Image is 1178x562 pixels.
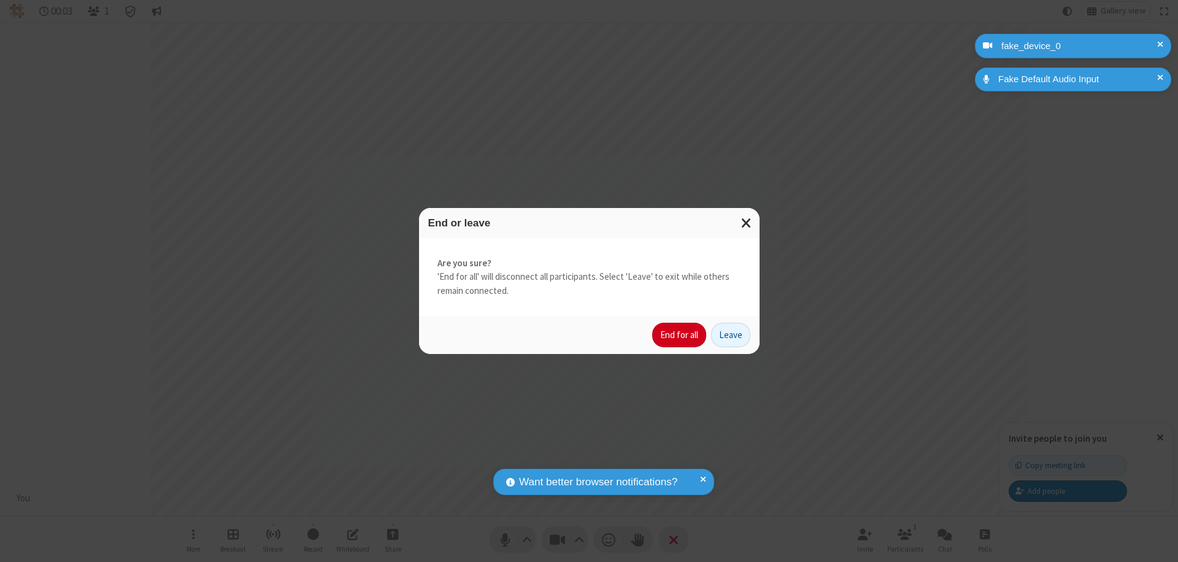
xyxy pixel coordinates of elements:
[652,323,706,347] button: End for all
[519,474,677,490] span: Want better browser notifications?
[428,217,750,229] h3: End or leave
[419,238,760,317] div: 'End for all' will disconnect all participants. Select 'Leave' to exit while others remain connec...
[994,72,1162,87] div: Fake Default Audio Input
[437,256,741,271] strong: Are you sure?
[711,323,750,347] button: Leave
[734,208,760,238] button: Close modal
[997,39,1162,53] div: fake_device_0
